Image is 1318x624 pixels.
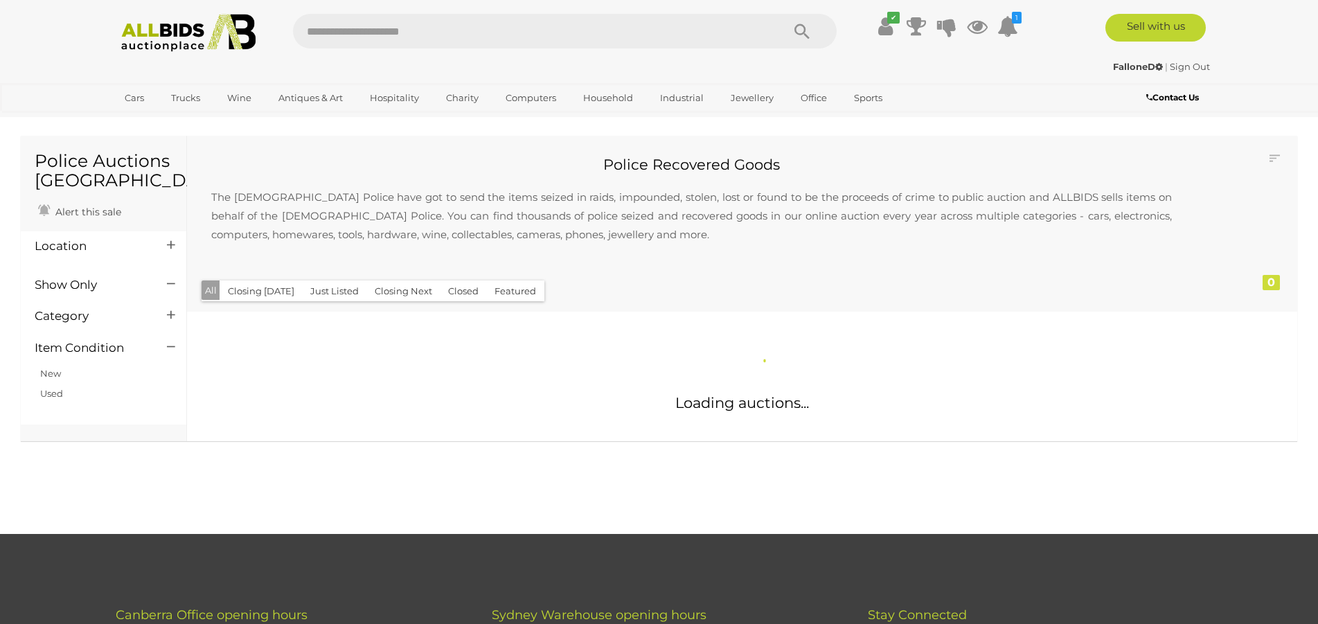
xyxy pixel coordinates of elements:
h4: Show Only [35,278,146,292]
i: ✔ [887,12,900,24]
img: Allbids.com.au [114,14,264,52]
button: All [202,280,220,301]
a: Cars [116,87,153,109]
button: Featured [486,280,544,302]
a: Sign Out [1170,61,1210,72]
a: Antiques & Art [269,87,352,109]
h4: Category [35,310,146,323]
strong: FalloneD [1113,61,1163,72]
a: Jewellery [722,87,783,109]
span: Canberra Office opening hours [116,607,308,623]
a: Trucks [162,87,209,109]
b: Contact Us [1146,92,1199,102]
a: Sell with us [1105,14,1206,42]
span: Alert this sale [52,206,121,218]
h1: Police Auctions [GEOGRAPHIC_DATA] [35,152,172,190]
a: FalloneD [1113,61,1165,72]
h4: Item Condition [35,341,146,355]
span: | [1165,61,1168,72]
button: Search [767,14,837,48]
span: Loading auctions... [675,394,809,411]
h4: Location [35,240,146,253]
a: Industrial [651,87,713,109]
button: Closed [440,280,487,302]
span: Sydney Warehouse opening hours [492,607,706,623]
a: Contact Us [1146,90,1202,105]
a: New [40,368,61,379]
button: Just Listed [302,280,367,302]
a: Office [792,87,836,109]
a: Used [40,388,63,399]
div: 0 [1263,275,1280,290]
h2: Police Recovered Goods [197,157,1186,172]
a: Hospitality [361,87,428,109]
button: Closing Next [366,280,440,302]
a: Household [574,87,642,109]
button: Closing [DATE] [220,280,303,302]
a: Sports [845,87,891,109]
a: Computers [497,87,565,109]
a: [GEOGRAPHIC_DATA] [116,109,232,132]
a: Charity [437,87,488,109]
span: Stay Connected [868,607,967,623]
i: 1 [1012,12,1022,24]
a: Wine [218,87,260,109]
a: ✔ [875,14,896,39]
a: Alert this sale [35,200,125,221]
a: 1 [997,14,1018,39]
p: The [DEMOGRAPHIC_DATA] Police have got to send the items seized in raids, impounded, stolen, lost... [197,174,1186,258]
